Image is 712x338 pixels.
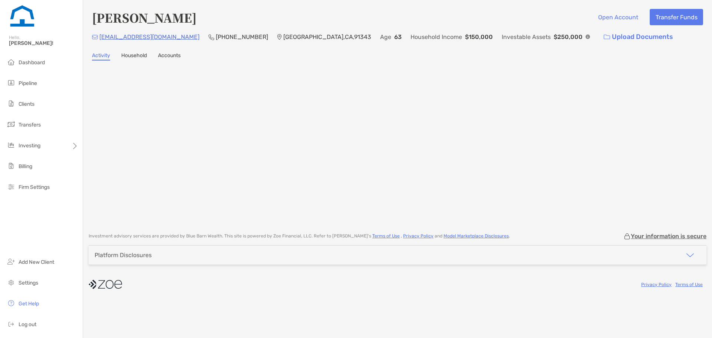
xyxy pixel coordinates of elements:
img: Email Icon [92,35,98,39]
a: Accounts [158,52,181,60]
p: Investable Assets [502,32,551,42]
img: firm-settings icon [7,182,16,191]
img: get-help icon [7,299,16,308]
p: [EMAIL_ADDRESS][DOMAIN_NAME] [99,32,200,42]
img: Zoe Logo [9,3,36,30]
img: settings icon [7,278,16,287]
span: Get Help [19,301,39,307]
img: clients icon [7,99,16,108]
p: Age [380,32,391,42]
p: Investment advisory services are provided by Blue Barn Wealth . This site is powered by Zoe Finan... [89,233,510,239]
img: investing icon [7,141,16,150]
span: [PERSON_NAME]! [9,40,78,46]
img: Info Icon [586,35,590,39]
span: Pipeline [19,80,37,86]
img: transfers icon [7,120,16,129]
a: Terms of Use [372,233,400,239]
button: Transfer Funds [650,9,703,25]
span: Log out [19,321,36,328]
p: [GEOGRAPHIC_DATA] , CA , 91343 [283,32,371,42]
img: Location Icon [277,34,282,40]
img: Phone Icon [208,34,214,40]
span: Transfers [19,122,41,128]
p: [PHONE_NUMBER] [216,32,268,42]
a: Terms of Use [675,282,703,287]
img: add_new_client icon [7,257,16,266]
p: $250,000 [554,32,583,42]
p: Household Income [411,32,462,42]
span: Investing [19,142,40,149]
h4: [PERSON_NAME] [92,9,197,26]
img: dashboard icon [7,58,16,66]
span: Add New Client [19,259,54,265]
p: Your information is secure [631,233,706,240]
div: Platform Disclosures [95,252,152,259]
span: Billing [19,163,32,170]
img: icon arrow [686,251,695,260]
a: Activity [92,52,110,60]
a: Upload Documents [599,29,678,45]
img: billing icon [7,161,16,170]
span: Firm Settings [19,184,50,190]
p: 63 [394,32,402,42]
button: Open Account [592,9,644,25]
span: Dashboard [19,59,45,66]
img: button icon [604,35,610,40]
a: Privacy Policy [641,282,672,287]
img: company logo [89,276,122,293]
p: $150,000 [465,32,493,42]
span: Settings [19,280,38,286]
a: Privacy Policy [403,233,434,239]
img: logout icon [7,319,16,328]
a: Household [121,52,147,60]
a: Model Marketplace Disclosures [444,233,509,239]
span: Clients [19,101,34,107]
img: pipeline icon [7,78,16,87]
